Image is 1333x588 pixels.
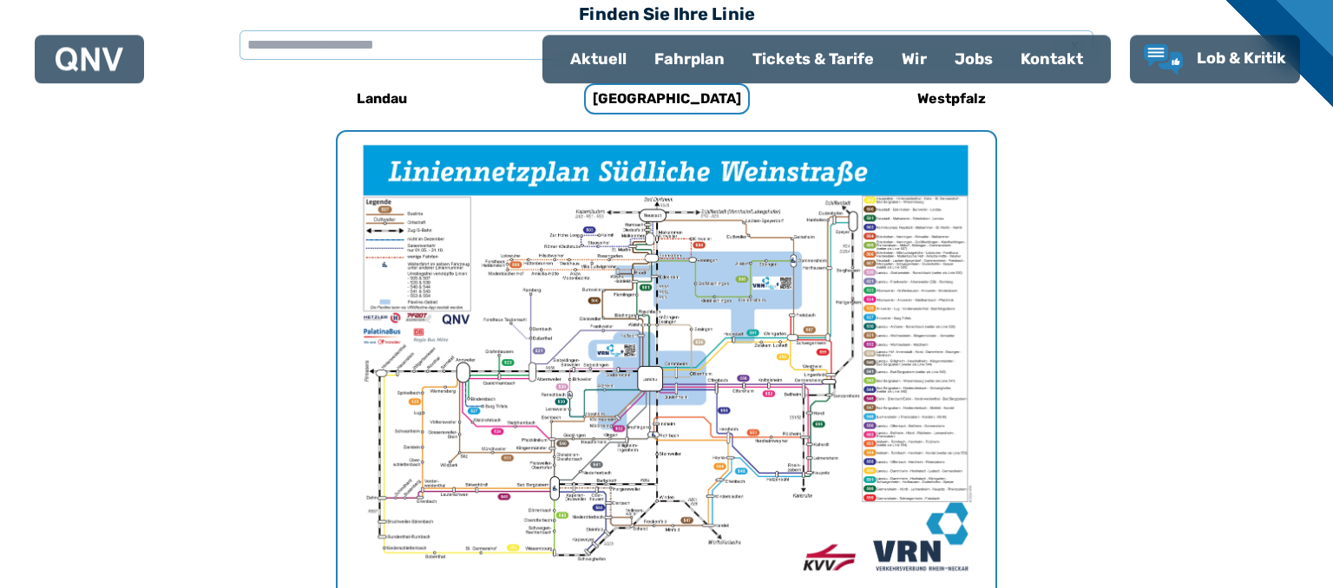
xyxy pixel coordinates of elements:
a: Jobs [941,36,1007,82]
a: Tickets & Tarife [739,36,888,82]
a: Kontakt [1007,36,1097,82]
a: [GEOGRAPHIC_DATA] [551,78,782,120]
a: Wir [888,36,941,82]
h6: Westpfalz [910,85,993,113]
a: Aktuell [556,36,640,82]
h6: [GEOGRAPHIC_DATA] [584,83,750,114]
a: Landau [266,78,497,120]
img: QNV Logo [56,47,123,71]
a: QNV Logo [56,42,123,76]
a: Lob & Kritik [1144,43,1286,75]
span: Lob & Kritik [1197,49,1286,68]
a: Fahrplan [640,36,739,82]
h6: Landau [350,85,414,113]
a: Westpfalz [836,78,1067,120]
